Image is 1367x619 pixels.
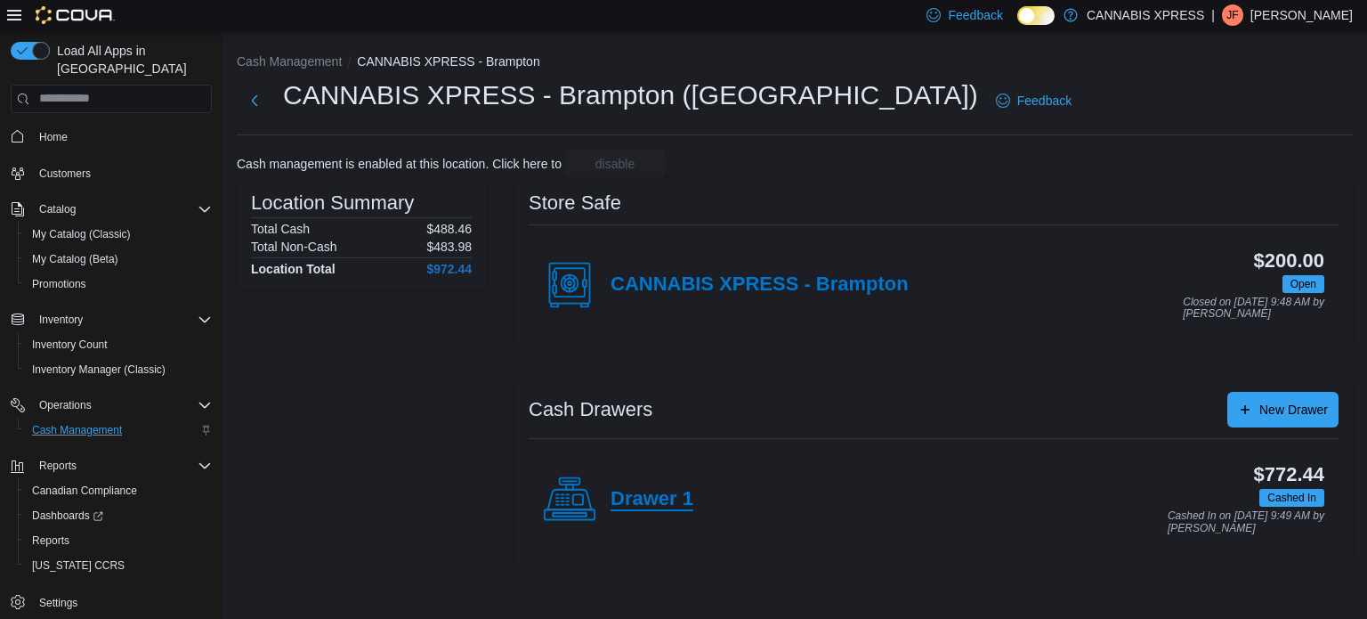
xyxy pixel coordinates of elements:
[32,199,83,220] button: Catalog
[1254,250,1324,272] h3: $200.00
[529,192,621,214] h3: Store Safe
[595,155,635,173] span: disable
[283,77,978,113] h1: CANNABIS XPRESS - Brampton ([GEOGRAPHIC_DATA])
[611,488,693,511] h4: Drawer 1
[25,273,212,295] span: Promotions
[25,334,212,355] span: Inventory Count
[25,505,110,526] a: Dashboards
[39,459,77,473] span: Reports
[1211,4,1215,26] p: |
[39,130,68,144] span: Home
[39,313,83,327] span: Inventory
[32,309,90,330] button: Inventory
[25,480,212,501] span: Canadian Compliance
[25,359,173,380] a: Inventory Manager (Classic)
[25,248,125,270] a: My Catalog (Beta)
[18,357,219,382] button: Inventory Manager (Classic)
[1222,4,1243,26] div: Jo Forbes
[25,530,212,551] span: Reports
[1259,401,1328,419] span: New Drawer
[25,419,212,441] span: Cash Management
[32,455,84,476] button: Reports
[25,480,144,501] a: Canadian Compliance
[36,6,115,24] img: Cova
[32,592,85,614] a: Settings
[32,126,75,148] a: Home
[426,262,472,276] h4: $972.44
[4,589,219,615] button: Settings
[18,332,219,357] button: Inventory Count
[18,222,219,247] button: My Catalog (Classic)
[4,124,219,150] button: Home
[32,162,212,184] span: Customers
[32,509,103,523] span: Dashboards
[32,252,118,266] span: My Catalog (Beta)
[32,163,98,184] a: Customers
[1282,275,1324,293] span: Open
[25,273,93,295] a: Promotions
[1227,392,1339,428] button: New Drawer
[948,6,1002,24] span: Feedback
[1183,297,1324,321] p: Closed on [DATE] 9:48 AM by [PERSON_NAME]
[32,423,122,437] span: Cash Management
[1267,490,1316,506] span: Cashed In
[611,273,909,297] h4: CANNABIS XPRESS - Brampton
[18,478,219,503] button: Canadian Compliance
[1226,4,1238,26] span: JF
[25,334,115,355] a: Inventory Count
[565,150,665,178] button: disable
[426,222,472,236] p: $488.46
[25,224,212,245] span: My Catalog (Classic)
[25,224,138,245] a: My Catalog (Classic)
[18,418,219,443] button: Cash Management
[32,227,131,241] span: My Catalog (Classic)
[39,202,76,216] span: Catalog
[1087,4,1204,26] p: CANNABIS XPRESS
[1290,276,1316,292] span: Open
[25,555,132,576] a: [US_STATE] CCRS
[32,199,212,220] span: Catalog
[237,157,562,171] p: Cash management is enabled at this location. Click here to
[32,338,108,352] span: Inventory Count
[32,362,166,377] span: Inventory Manager (Classic)
[32,277,86,291] span: Promotions
[32,590,212,613] span: Settings
[25,530,77,551] a: Reports
[4,453,219,478] button: Reports
[39,596,77,610] span: Settings
[50,42,212,77] span: Load All Apps in [GEOGRAPHIC_DATA]
[18,503,219,528] a: Dashboards
[1250,4,1353,26] p: [PERSON_NAME]
[989,83,1079,118] a: Feedback
[18,272,219,297] button: Promotions
[1168,510,1324,534] p: Cashed In on [DATE] 9:49 AM by [PERSON_NAME]
[32,395,212,416] span: Operations
[529,399,652,420] h3: Cash Drawers
[25,505,212,526] span: Dashboards
[1254,464,1324,485] h3: $772.44
[39,398,92,412] span: Operations
[32,558,125,573] span: [US_STATE] CCRS
[32,484,137,498] span: Canadian Compliance
[4,160,219,186] button: Customers
[1017,6,1055,25] input: Dark Mode
[32,309,212,330] span: Inventory
[426,240,472,254] p: $483.98
[357,54,539,69] button: CANNABIS XPRESS - Brampton
[32,395,99,416] button: Operations
[18,247,219,272] button: My Catalog (Beta)
[25,248,212,270] span: My Catalog (Beta)
[18,553,219,578] button: [US_STATE] CCRS
[18,528,219,553] button: Reports
[251,240,337,254] h6: Total Non-Cash
[237,53,1353,74] nav: An example of EuiBreadcrumbs
[237,83,272,118] button: Next
[251,262,336,276] h4: Location Total
[251,192,414,214] h3: Location Summary
[251,222,310,236] h6: Total Cash
[4,307,219,332] button: Inventory
[32,533,69,548] span: Reports
[237,54,342,69] button: Cash Management
[1017,92,1072,110] span: Feedback
[4,393,219,418] button: Operations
